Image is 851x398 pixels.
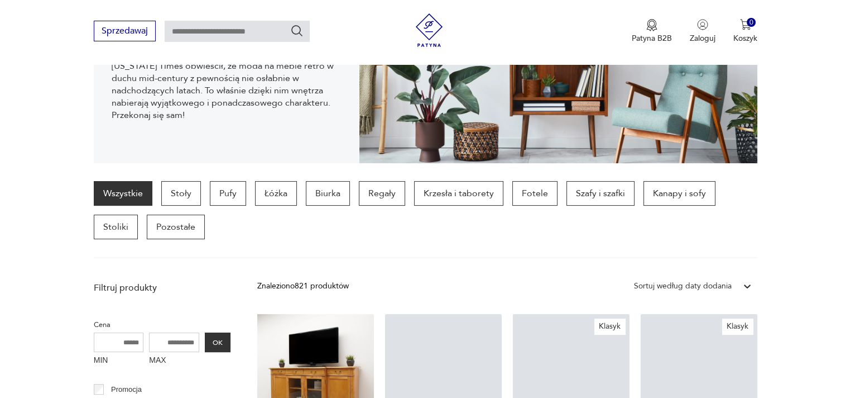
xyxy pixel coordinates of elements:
div: Sortuj według daty dodania [634,280,732,292]
p: Cena [94,319,230,331]
img: Ikona medalu [646,19,657,31]
label: MAX [149,352,199,370]
p: Patyna B2B [632,33,672,44]
p: Koszyk [733,33,757,44]
a: Fotele [512,181,557,206]
a: Pufy [210,181,246,206]
button: Sprzedawaj [94,21,156,41]
a: Sprzedawaj [94,28,156,36]
a: Pozostałe [147,215,205,239]
p: Promocja [111,383,142,396]
p: Filtruj produkty [94,282,230,294]
button: Zaloguj [690,19,715,44]
button: Patyna B2B [632,19,672,44]
a: Stoły [161,181,201,206]
label: MIN [94,352,144,370]
a: Kanapy i sofy [643,181,715,206]
div: 0 [747,18,756,27]
a: Regały [359,181,405,206]
button: Szukaj [290,24,304,37]
img: Ikona koszyka [740,19,751,30]
a: Wszystkie [94,181,152,206]
a: Biurka [306,181,350,206]
p: Zaloguj [690,33,715,44]
p: [US_STATE] Times obwieścił, że moda na meble retro w duchu mid-century z pewnością nie osłabnie w... [112,60,342,121]
div: Znaleziono 821 produktów [257,280,349,292]
a: Krzesła i taborety [414,181,503,206]
img: Ikonka użytkownika [697,19,708,30]
a: Szafy i szafki [566,181,634,206]
a: Ikona medaluPatyna B2B [632,19,672,44]
img: Patyna - sklep z meblami i dekoracjami vintage [412,13,446,47]
a: Łóżka [255,181,297,206]
a: Stoliki [94,215,138,239]
button: OK [205,333,230,352]
button: 0Koszyk [733,19,757,44]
